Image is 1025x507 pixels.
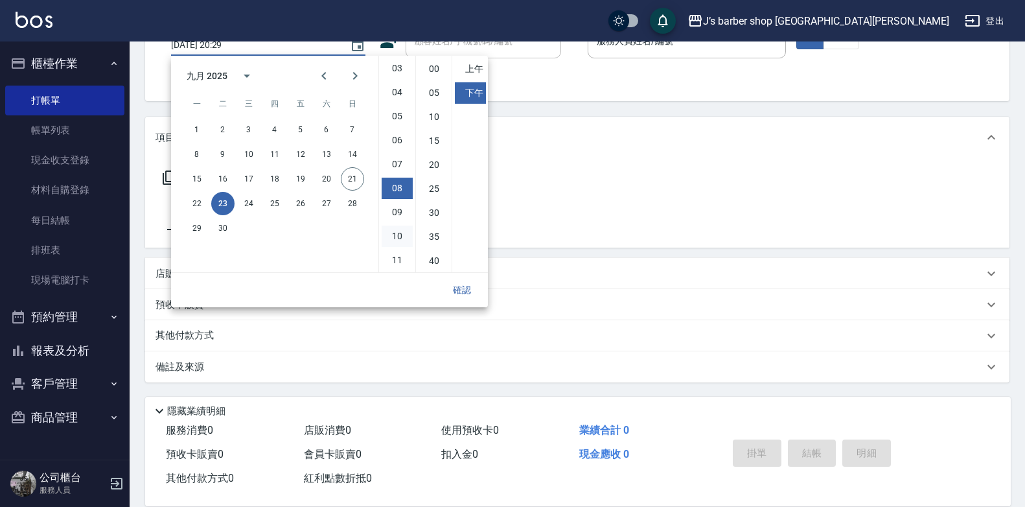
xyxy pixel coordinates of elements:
span: 扣入金 0 [441,448,478,460]
button: 2 [211,118,235,141]
a: 排班表 [5,235,124,265]
button: 22 [185,192,209,215]
button: 3 [237,118,260,141]
span: 星期三 [237,91,260,117]
span: 星期六 [315,91,338,117]
span: 預收卡販賣 0 [166,448,224,460]
li: 3 hours [382,58,413,79]
button: calendar view is open, switch to year view [231,60,262,91]
li: 30 minutes [419,202,450,224]
li: 35 minutes [419,226,450,248]
button: 27 [315,192,338,215]
a: 打帳單 [5,86,124,115]
button: 29 [185,217,209,240]
button: 客戶管理 [5,367,124,401]
button: 商品管理 [5,401,124,434]
button: 21 [341,167,364,191]
button: 6 [315,118,338,141]
button: 14 [341,143,364,166]
li: 0 minutes [419,58,450,80]
div: J’s barber shop [GEOGRAPHIC_DATA][PERSON_NAME] [703,13,949,29]
button: Previous month [308,60,340,91]
button: save [650,8,676,34]
li: 9 hours [382,202,413,223]
li: 10 hours [382,226,413,247]
button: 7 [341,118,364,141]
button: 5 [289,118,312,141]
span: 紅利點數折抵 0 [304,472,372,484]
li: 10 minutes [419,106,450,128]
p: 其他付款方式 [155,329,220,343]
button: 23 [211,192,235,215]
li: 5 minutes [419,82,450,104]
li: 7 hours [382,154,413,175]
h5: 公司櫃台 [40,471,106,484]
button: 18 [263,167,286,191]
button: 16 [211,167,235,191]
p: 項目消費 [155,131,194,145]
p: 服務人員 [40,484,106,496]
button: 登出 [960,9,1009,33]
button: 1 [185,118,209,141]
button: 櫃檯作業 [5,47,124,80]
span: 其他付款方式 0 [166,472,234,484]
ul: Select hours [379,56,415,272]
li: 6 hours [382,130,413,151]
span: 服務消費 0 [166,424,213,436]
button: 9 [211,143,235,166]
button: 17 [237,167,260,191]
ul: Select meridiem [452,56,488,272]
span: 會員卡販賣 0 [304,448,362,460]
button: 26 [289,192,312,215]
div: 項目消費 [145,117,1009,158]
button: 13 [315,143,338,166]
a: 現場電腦打卡 [5,265,124,295]
span: 星期一 [185,91,209,117]
button: Next month [340,60,371,91]
a: 材料自購登錄 [5,175,124,205]
span: 星期五 [289,91,312,117]
span: 使用預收卡 0 [441,424,499,436]
input: YYYY/MM/DD hh:mm [171,34,337,56]
div: 預收卡販賣 [145,289,1009,320]
a: 每日結帳 [5,206,124,235]
a: 帳單列表 [5,115,124,145]
li: 15 minutes [419,130,450,152]
button: 19 [289,167,312,191]
button: 預約管理 [5,300,124,334]
li: 下午 [455,82,486,104]
li: 20 minutes [419,154,450,176]
ul: Select minutes [415,56,452,272]
p: 預收卡販賣 [155,298,204,312]
span: 星期二 [211,91,235,117]
button: Choose date, selected date is 2025-09-23 [342,30,373,61]
span: 業績合計 0 [579,424,629,436]
button: 28 [341,192,364,215]
span: 星期日 [341,91,364,117]
button: 24 [237,192,260,215]
button: 30 [211,217,235,240]
button: 10 [237,143,260,166]
button: J’s barber shop [GEOGRAPHIC_DATA][PERSON_NAME] [682,8,954,34]
li: 4 hours [382,82,413,103]
li: 40 minutes [419,250,450,272]
div: 九月 2025 [187,69,227,83]
button: 25 [263,192,286,215]
p: 隱藏業績明細 [167,405,225,418]
p: 店販銷售 [155,267,194,281]
p: 備註及來源 [155,360,204,374]
img: Person [10,471,36,497]
li: 8 hours [382,178,413,199]
button: 8 [185,143,209,166]
li: 11 hours [382,250,413,271]
img: Logo [16,12,52,28]
span: 店販消費 0 [304,424,351,436]
a: 現金收支登錄 [5,145,124,175]
button: 4 [263,118,286,141]
button: 12 [289,143,312,166]
button: 報表及分析 [5,334,124,368]
button: 20 [315,167,338,191]
li: 25 minutes [419,178,450,200]
button: 15 [185,167,209,191]
button: 確認 [441,278,483,302]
